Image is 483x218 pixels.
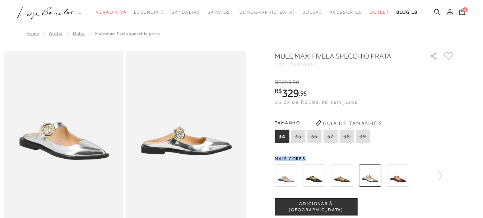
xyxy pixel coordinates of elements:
[307,130,321,143] span: 36
[323,130,338,143] span: 37
[208,10,230,15] span: Sapatos
[330,10,362,15] span: Acessórios
[275,164,297,187] img: MULE EM COURO CROCO CINZA ESTANHO E MAXI FIVELA REDONDA
[356,130,370,143] span: 39
[208,6,230,19] a: categoryNavScreenReaderText
[172,6,200,19] a: categoryNavScreenReaderText
[275,79,282,85] i: R$
[95,31,160,36] span: MULE MAXI FIVELA SPECCHIO PRATA
[96,6,127,19] a: categoryNavScreenReaderText
[302,10,322,15] span: Bolsas
[463,7,468,12] span: 0
[275,51,409,61] h1: MULE MAXI FIVELA SPECCHIO PRATA
[275,201,357,213] span: ADICIONAR À [GEOGRAPHIC_DATA]
[370,6,390,19] a: categoryNavScreenReaderText
[275,198,357,215] button: ADICIONAR À [GEOGRAPHIC_DATA]
[370,10,390,15] span: Outlet
[359,164,381,187] img: MULE MAXI FIVELA SPECCHIO PRATA
[291,130,305,143] span: 35
[27,31,39,36] a: Home
[330,6,362,19] a: categoryNavScreenReaderText
[49,31,63,36] a: Outlet
[303,164,325,187] img: MULE EM COURO CROCO PRETO E MAXI FIVELA REDONDA
[96,10,127,15] span: Verão Viva
[282,87,299,99] span: 329
[172,10,200,15] span: Sandálias
[299,90,307,97] i: ,
[313,117,385,129] button: Guia de Tamanhos
[331,164,353,187] img: MULE EM COURO CROCO VERDE TOMILHO E MAXI FIVELA REDONDA
[237,6,295,19] a: noSubCategoriesText
[293,79,299,85] span: 90
[73,31,85,36] a: Mules
[134,10,164,15] span: Essenciais
[275,88,282,94] i: R$
[275,130,289,143] span: 34
[300,89,307,97] span: 95
[339,130,354,143] span: 38
[288,62,316,67] span: 134500294
[275,157,454,161] span: Mais cores
[275,99,358,105] span: ou 3x de R$109,98 sem juros
[292,79,299,85] i: ,
[275,62,418,67] div: CÓD:
[134,6,164,19] a: categoryNavScreenReaderText
[282,79,291,85] span: 659
[387,164,409,187] img: MULE MAXI FIVELA VERNIZ MALBEC
[237,10,295,15] span: [DEMOGRAPHIC_DATA]
[275,117,372,128] span: Tamanho
[302,6,322,19] a: categoryNavScreenReaderText
[396,10,417,15] span: BLOG LB
[396,6,417,19] a: BLOG LB
[457,8,467,18] button: 0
